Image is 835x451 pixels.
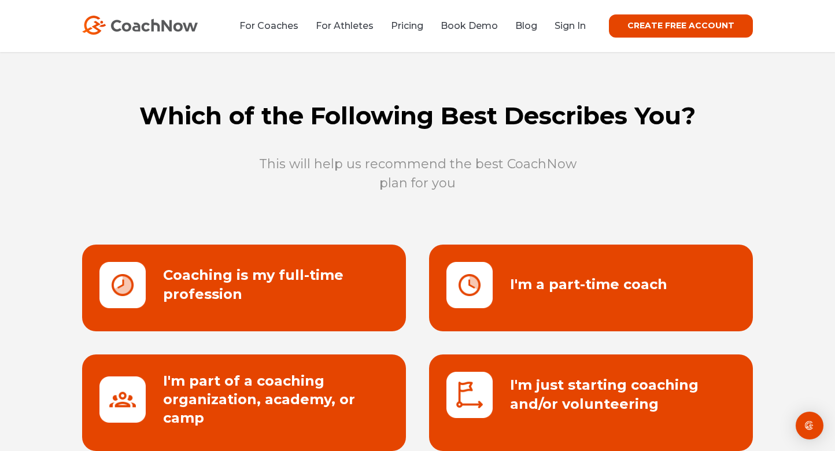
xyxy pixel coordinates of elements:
[555,20,586,31] a: Sign In
[82,16,198,35] img: CoachNow Logo
[515,20,537,31] a: Blog
[256,154,579,193] p: This will help us recommend the best CoachNow plan for you
[71,101,764,131] h1: Which of the Following Best Describes You?
[609,14,753,38] a: CREATE FREE ACCOUNT
[391,20,423,31] a: Pricing
[441,20,498,31] a: Book Demo
[796,412,823,439] div: Open Intercom Messenger
[239,20,298,31] a: For Coaches
[316,20,374,31] a: For Athletes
